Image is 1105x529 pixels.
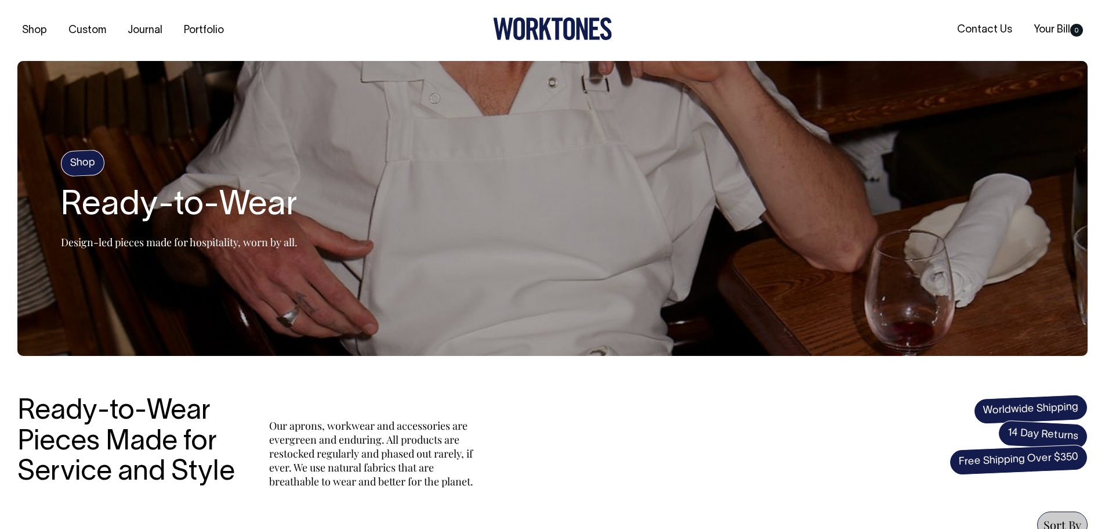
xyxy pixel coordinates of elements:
[973,394,1088,424] span: Worldwide Shipping
[179,21,229,40] a: Portfolio
[123,21,167,40] a: Journal
[61,235,298,249] p: Design-led pieces made for hospitality, worn by all.
[64,21,111,40] a: Custom
[269,419,478,488] p: Our aprons, workwear and accessories are evergreen and enduring. All products are restocked regul...
[952,20,1017,39] a: Contact Us
[1070,24,1083,37] span: 0
[61,188,298,225] h2: Ready-to-Wear
[998,420,1088,450] span: 14 Day Returns
[1029,20,1088,39] a: Your Bill0
[60,149,105,177] h4: Shop
[17,21,52,40] a: Shop
[17,397,244,488] h3: Ready-to-Wear Pieces Made for Service and Style
[949,444,1088,476] span: Free Shipping Over $350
